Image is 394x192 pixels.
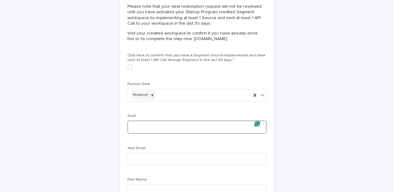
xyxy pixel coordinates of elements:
div: Mixpanel [131,91,149,99]
span: Partner Deal [127,82,150,86]
span: Click here to confirm that you have a Segment Source implemented and have sent at least 1 API Cal... [127,54,265,62]
span: Goal [127,114,136,118]
span: Your Email [127,146,146,150]
p: Visit your credited workspace to confirm if you have already done this or to complete the step no... [127,31,264,42]
p: Please note that your deal redemption request will not be reviewed until you have activated your ... [127,4,264,26]
span: First Name [127,178,147,182]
